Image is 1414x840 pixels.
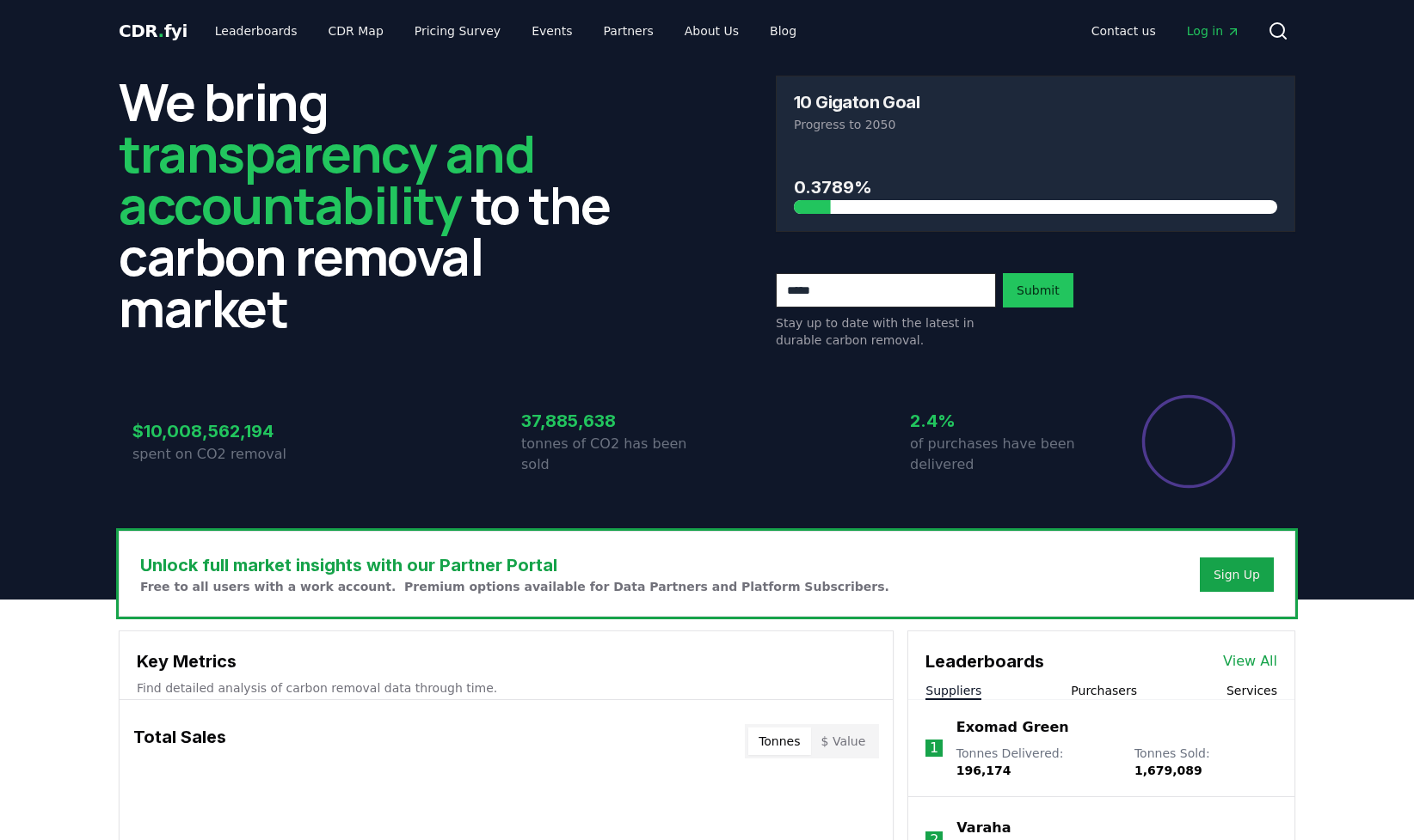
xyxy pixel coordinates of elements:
h3: Unlock full market insights with our Partner Portal [140,552,889,578]
p: 1 [930,738,938,758]
a: Leaderboards [201,15,311,46]
a: CDR Map [315,15,397,46]
h3: Leaderboards [925,648,1044,674]
a: About Us [671,15,753,46]
a: Contact us [1078,15,1170,46]
span: 1,679,089 [1134,764,1202,777]
button: Suppliers [925,682,981,699]
button: Sign Up [1200,557,1274,592]
a: Varaha [956,818,1011,838]
span: Log in [1187,22,1240,40]
h3: 37,885,638 [521,408,707,434]
h3: Total Sales [133,724,226,758]
a: View All [1223,651,1277,672]
button: $ Value [811,727,876,755]
a: Exomad Green [956,717,1069,738]
button: Purchasers [1071,682,1137,699]
a: Events [518,15,586,46]
span: CDR fyi [119,21,188,41]
a: CDR.fyi [119,19,188,43]
span: transparency and accountability [119,118,534,240]
h3: 0.3789% [794,174,1277,200]
h2: We bring to the carbon removal market [119,76,638,333]
nav: Main [1078,15,1254,46]
button: Services [1226,682,1277,699]
p: spent on CO2 removal [132,444,318,465]
button: Submit [1003,273,1073,307]
a: Log in [1173,15,1254,46]
h3: 2.4% [910,408,1096,434]
p: Tonnes Delivered : [956,745,1117,779]
h3: 10 Gigaton Goal [794,94,919,111]
p: tonnes of CO2 has been sold [521,434,707,475]
span: . [158,21,164,41]
a: Pricing Survey [401,15,514,46]
a: Sign Up [1214,566,1260,583]
p: Find detailed analysis of carbon removal data through time. [137,679,876,697]
nav: Main [201,15,810,46]
p: Tonnes Sold : [1134,745,1277,779]
h3: Key Metrics [137,648,876,674]
a: Partners [590,15,667,46]
div: Percentage of sales delivered [1140,393,1237,490]
button: Tonnes [748,727,810,755]
p: Progress to 2050 [794,116,1277,133]
a: Blog [756,15,810,46]
h3: $10,008,562,194 [132,418,318,444]
p: Stay up to date with the latest in durable carbon removal. [776,314,996,349]
p: Free to all users with a work account. Premium options available for Data Partners and Platform S... [140,578,889,595]
p: of purchases have been delivered [910,434,1096,475]
span: 196,174 [956,764,1011,777]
